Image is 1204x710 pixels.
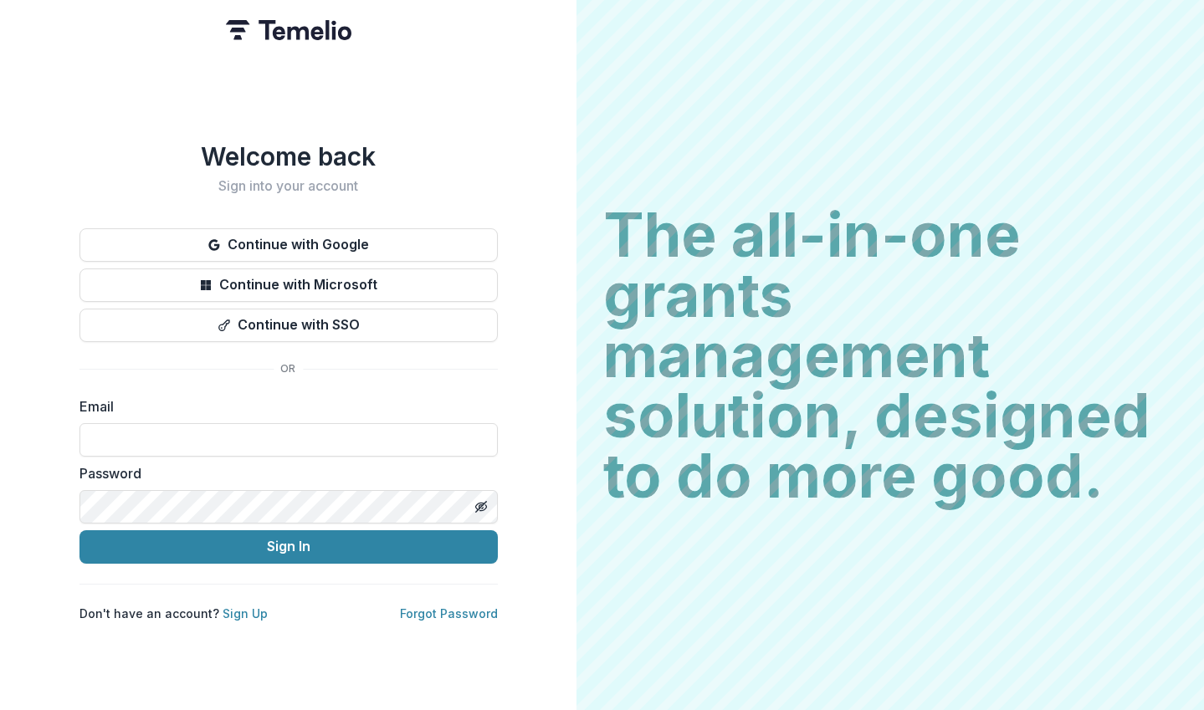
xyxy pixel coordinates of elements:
button: Toggle password visibility [468,493,494,520]
button: Continue with Microsoft [79,268,498,302]
label: Password [79,463,488,483]
h1: Welcome back [79,141,498,171]
h2: Sign into your account [79,178,498,194]
button: Sign In [79,530,498,564]
button: Continue with SSO [79,309,498,342]
button: Continue with Google [79,228,498,262]
a: Sign Up [223,606,268,621]
p: Don't have an account? [79,605,268,622]
a: Forgot Password [400,606,498,621]
img: Temelio [226,20,351,40]
label: Email [79,396,488,416]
